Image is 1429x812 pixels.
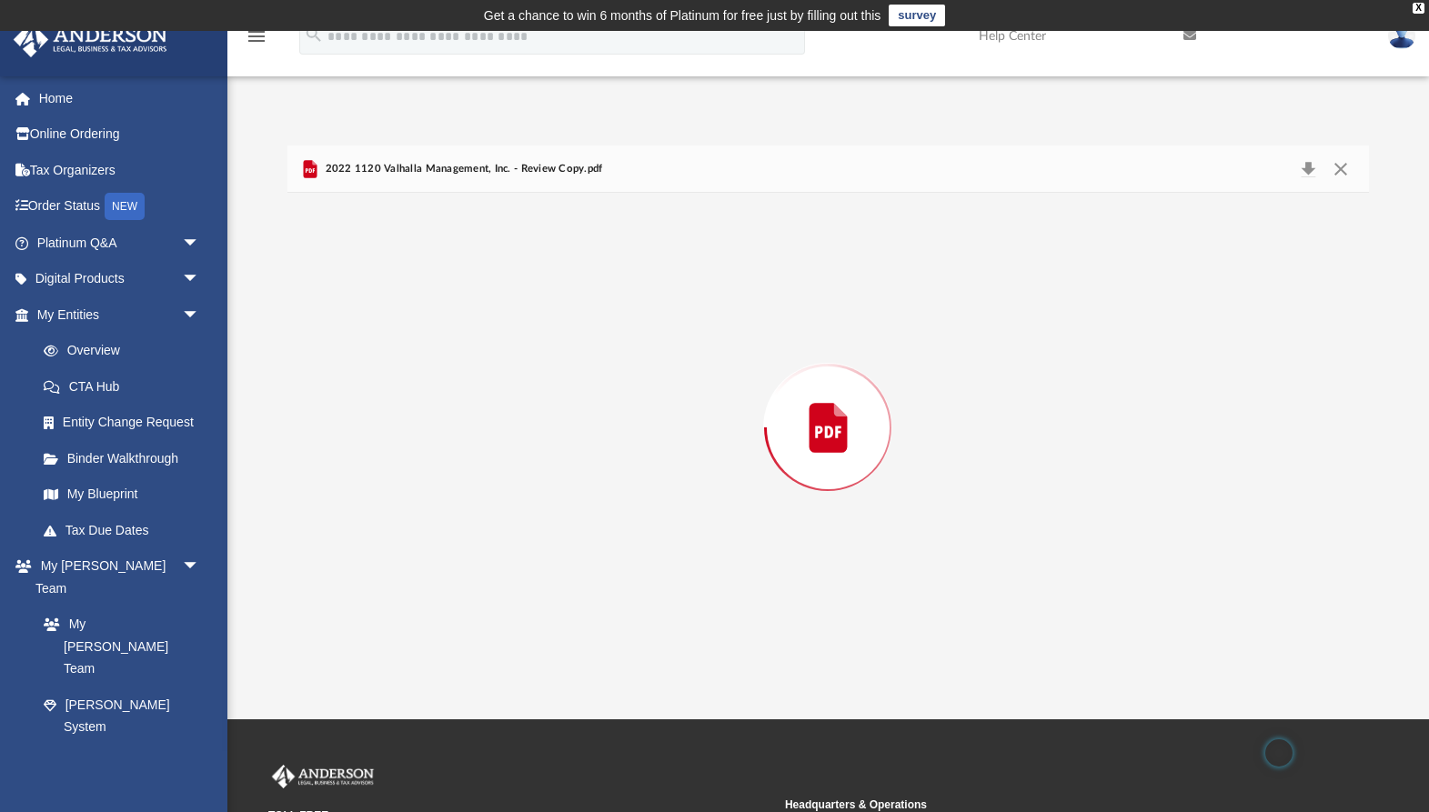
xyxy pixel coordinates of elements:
a: Digital Productsarrow_drop_down [13,261,227,297]
i: menu [246,25,267,47]
a: survey [889,5,945,26]
span: 2022 1120 Valhalla Management, Inc. - Review Copy.pdf [321,161,602,177]
a: Overview [25,333,227,369]
i: search [304,25,324,45]
a: Client Referrals [25,745,218,781]
a: Online Ordering [13,116,227,153]
a: Tax Organizers [13,152,227,188]
img: Anderson Advisors Platinum Portal [8,22,173,57]
a: Tax Due Dates [25,512,227,548]
a: CTA Hub [25,368,227,405]
span: arrow_drop_down [182,261,218,298]
a: Binder Walkthrough [25,440,227,476]
a: Entity Change Request [25,405,227,441]
div: close [1413,3,1424,14]
div: Preview [287,145,1369,663]
a: menu [246,35,267,47]
img: User Pic [1388,23,1415,49]
a: My [PERSON_NAME] Teamarrow_drop_down [13,548,218,606]
a: Home [13,80,227,116]
button: Close [1324,156,1357,182]
a: My Blueprint [25,476,218,513]
a: Order StatusNEW [13,188,227,226]
span: arrow_drop_down [182,548,218,586]
a: [PERSON_NAME] System [25,687,218,745]
span: arrow_drop_down [182,296,218,334]
img: Anderson Advisors Platinum Portal [268,765,377,788]
div: NEW [105,193,145,220]
a: My [PERSON_NAME] Team [25,606,209,687]
a: My Entitiesarrow_drop_down [13,296,227,333]
a: Platinum Q&Aarrow_drop_down [13,225,227,261]
button: Download [1292,156,1324,182]
span: arrow_drop_down [182,225,218,262]
div: Get a chance to win 6 months of Platinum for free just by filling out this [484,5,881,26]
